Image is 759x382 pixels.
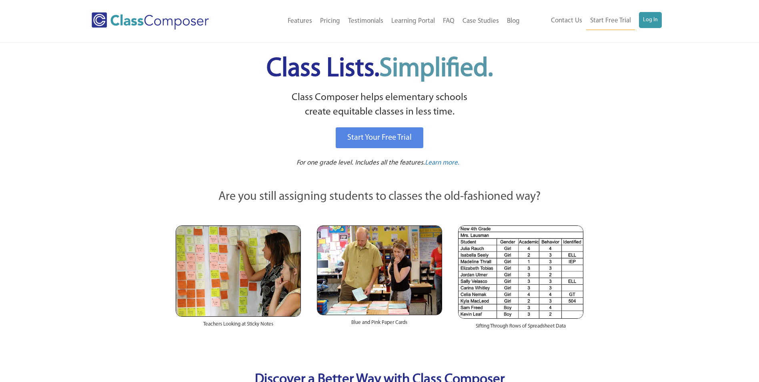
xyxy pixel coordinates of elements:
img: Teachers Looking at Sticky Notes [176,225,301,317]
span: Learn more. [425,159,459,166]
p: Class Composer helps elementary schools create equitable classes in less time. [174,90,585,120]
a: Testimonials [344,12,387,30]
span: Simplified. [379,56,493,82]
a: Features [284,12,316,30]
a: Contact Us [547,12,586,30]
img: Blue and Pink Paper Cards [317,225,442,315]
span: Class Lists. [266,56,493,82]
p: Are you still assigning students to classes the old-fashioned way? [176,188,584,206]
span: For one grade level. Includes all the features. [296,159,425,166]
a: Learning Portal [387,12,439,30]
a: Blog [503,12,524,30]
nav: Header Menu [524,12,662,30]
a: Start Your Free Trial [336,127,423,148]
nav: Header Menu [242,12,524,30]
div: Teachers Looking at Sticky Notes [176,317,301,336]
a: Log In [639,12,662,28]
a: Learn more. [425,158,459,168]
a: Pricing [316,12,344,30]
span: Start Your Free Trial [347,134,412,142]
a: Case Studies [459,12,503,30]
a: FAQ [439,12,459,30]
div: Blue and Pink Paper Cards [317,315,442,334]
img: Spreadsheets [458,225,583,319]
img: Class Composer [92,12,209,30]
a: Start Free Trial [586,12,635,30]
div: Sifting Through Rows of Spreadsheet Data [458,319,583,338]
